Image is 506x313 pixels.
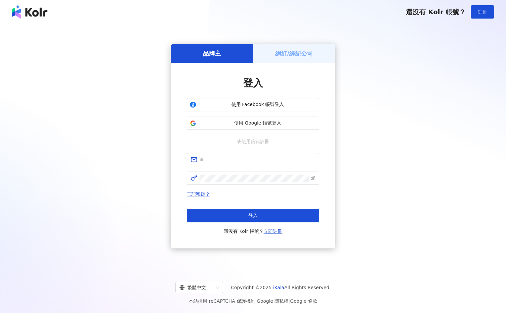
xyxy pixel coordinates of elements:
[199,101,316,108] span: 使用 Facebook 帳號登入
[187,117,319,130] button: 使用 Google 帳號登入
[231,284,331,291] span: Copyright © 2025 All Rights Reserved.
[255,298,257,304] span: |
[478,9,487,15] span: 註冊
[224,227,282,235] span: 還沒有 Kolr 帳號？
[311,176,315,181] span: eye-invisible
[406,8,466,16] span: 還沒有 Kolr 帳號？
[179,282,213,293] div: 繁體中文
[243,77,263,89] span: 登入
[257,298,288,304] a: Google 隱私權
[290,298,317,304] a: Google 條款
[187,98,319,111] button: 使用 Facebook 帳號登入
[264,229,282,234] a: 立即註冊
[187,209,319,222] button: 登入
[187,191,210,197] a: 忘記密碼？
[199,120,316,127] span: 使用 Google 帳號登入
[288,298,290,304] span: |
[275,49,313,58] h5: 網紅/經紀公司
[471,5,494,19] button: 註冊
[232,138,274,145] span: 或使用信箱註冊
[12,5,47,19] img: logo
[248,213,258,218] span: 登入
[189,297,317,305] span: 本站採用 reCAPTCHA 保護機制
[273,285,285,290] a: iKala
[203,49,221,58] h5: 品牌主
